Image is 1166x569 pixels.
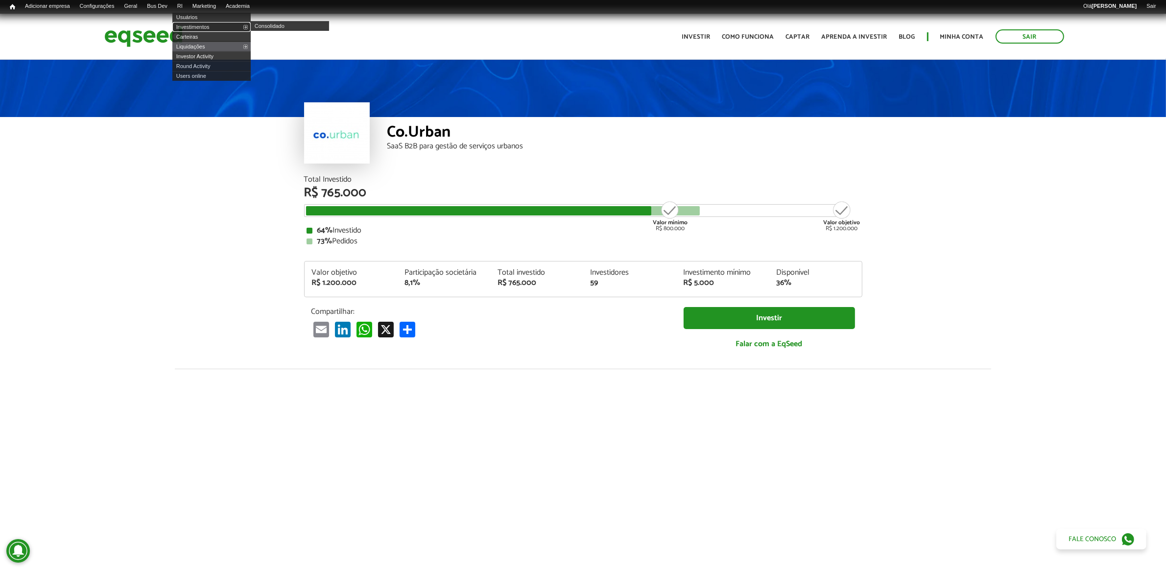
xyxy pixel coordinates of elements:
a: Blog [899,34,915,40]
a: Email [311,321,331,337]
a: Usuários [172,12,251,22]
div: R$ 1.200.000 [312,279,390,287]
a: Captar [786,34,810,40]
a: Olá[PERSON_NAME] [1078,2,1142,10]
a: Configurações [75,2,119,10]
a: Sair [996,29,1064,44]
strong: Valor mínimo [653,218,688,227]
a: Início [5,2,20,12]
div: Disponível [776,269,855,277]
div: Total investido [498,269,576,277]
a: Adicionar empresa [20,2,75,10]
div: Valor objetivo [312,269,390,277]
div: R$ 765.000 [498,279,576,287]
a: Sair [1142,2,1161,10]
a: Investir [682,34,711,40]
strong: Valor objetivo [824,218,860,227]
a: Fale conosco [1056,529,1146,549]
a: X [376,321,396,337]
a: Como funciona [722,34,774,40]
a: Aprenda a investir [822,34,887,40]
strong: 73% [317,235,333,248]
div: R$ 800.000 [652,200,689,232]
div: Co.Urban [387,124,862,142]
div: SaaS B2B para gestão de serviços urbanos [387,142,862,150]
a: WhatsApp [355,321,374,337]
div: Investidores [590,269,668,277]
div: R$ 765.000 [304,187,862,199]
a: Bus Dev [142,2,172,10]
div: R$ 1.200.000 [824,200,860,232]
a: RI [172,2,188,10]
div: Total Investido [304,176,862,184]
div: Investimento mínimo [683,269,761,277]
a: Minha conta [940,34,984,40]
strong: [PERSON_NAME] [1092,3,1137,9]
div: 59 [590,279,668,287]
div: Pedidos [307,237,860,245]
div: 8,1% [405,279,483,287]
div: Participação societária [405,269,483,277]
a: Falar com a EqSeed [684,334,855,354]
div: Investido [307,227,860,235]
strong: 64% [317,224,333,237]
div: 36% [776,279,855,287]
a: LinkedIn [333,321,353,337]
a: Investir [684,307,855,329]
img: EqSeed [104,24,183,49]
a: Marketing [188,2,221,10]
a: Academia [221,2,255,10]
a: Compartilhar [398,321,417,337]
p: Compartilhar: [311,307,669,316]
a: Geral [119,2,142,10]
span: Início [10,3,15,10]
div: R$ 5.000 [683,279,761,287]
